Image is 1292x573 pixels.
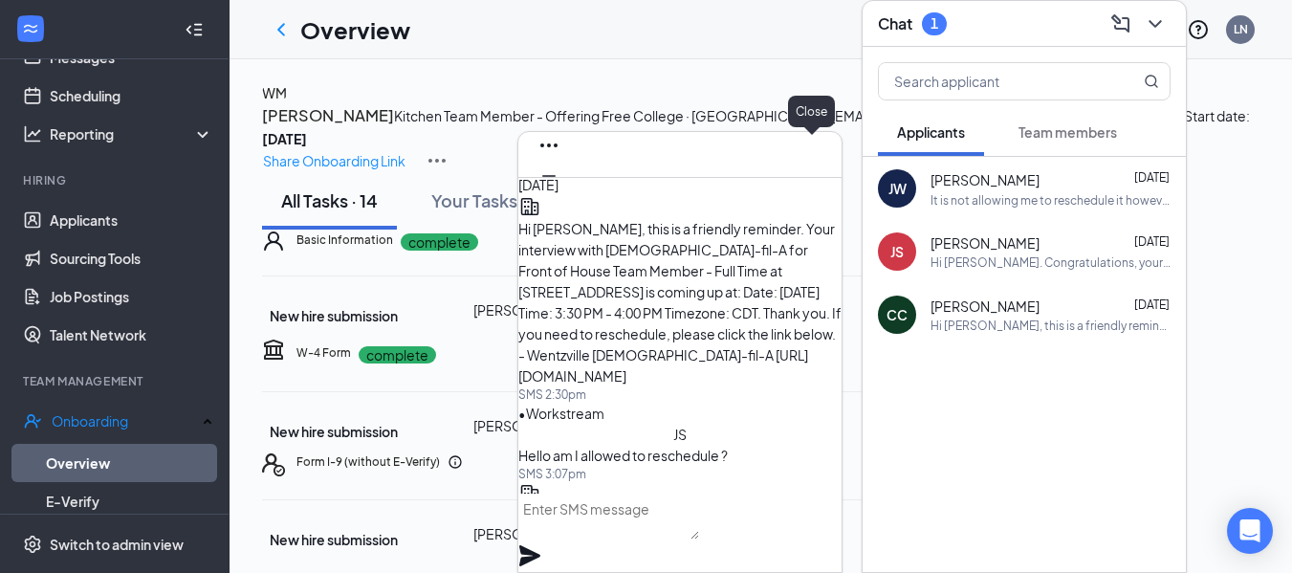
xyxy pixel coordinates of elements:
[1109,12,1132,35] svg: ComposeMessage
[262,82,287,103] button: WM
[931,318,1171,334] div: Hi [PERSON_NAME], this is a friendly reminder. Your interview with [DEMOGRAPHIC_DATA]-fil-A for S...
[426,149,449,172] img: More Actions
[50,201,213,239] a: Applicants
[46,444,213,482] a: Overview
[52,411,197,430] div: Onboarding
[537,165,560,187] svg: Minimize
[537,134,560,157] svg: Ellipses
[50,277,213,316] a: Job Postings
[1018,123,1117,141] span: Team members
[431,188,540,212] div: Your Tasks · 4
[518,466,842,482] div: SMS 3:07pm
[21,19,40,38] svg: WorkstreamLogo
[296,231,393,249] h5: Basic Information
[1134,234,1170,249] span: [DATE]
[262,149,406,172] button: Share Onboarding Link
[1144,74,1159,89] svg: MagnifyingGlass
[1234,21,1248,37] div: LN
[23,124,42,143] svg: Analysis
[263,150,405,171] p: Share Onboarding Link
[270,423,398,440] span: New hire submission
[23,172,209,188] div: Hiring
[931,233,1040,253] span: [PERSON_NAME]
[448,454,463,470] svg: Info
[270,18,293,41] svg: ChevronLeft
[518,447,728,464] span: Hello am I allowed to reschedule ?
[23,535,42,554] svg: Settings
[1140,9,1171,39] button: ChevronDown
[931,15,938,32] div: 1
[46,482,213,520] a: E-Verify
[534,161,564,191] button: Minimize
[518,220,842,385] span: Hi [PERSON_NAME], this is a friendly reminder. Your interview with [DEMOGRAPHIC_DATA]-fil-A for F...
[887,305,908,324] div: CC
[534,130,564,161] button: Ellipses
[931,169,1040,190] span: [PERSON_NAME]
[262,453,285,476] svg: FormI9EVerifyIcon
[359,346,436,364] p: complete
[897,123,965,141] span: Applicants
[518,195,541,218] svg: Company
[50,124,214,143] div: Reporting
[518,405,604,422] span: • Workstream
[262,130,307,147] strong: [DATE]
[673,424,687,445] div: JS
[50,535,184,554] div: Switch to admin view
[262,338,285,361] svg: TaxGovernmentIcon
[1134,170,1170,185] span: [DATE]
[788,96,835,127] div: Close
[1106,9,1136,39] button: ComposeMessage
[50,77,213,115] a: Scheduling
[473,525,715,542] span: [PERSON_NAME] completed on [DATE]
[518,386,842,403] div: SMS 2:30pm
[270,307,398,324] span: New hire submission
[1144,12,1167,35] svg: ChevronDown
[50,239,213,277] a: Sourcing Tools
[473,301,715,319] span: [PERSON_NAME] completed on [DATE]
[879,63,1106,99] input: Search applicant
[262,103,394,128] button: [PERSON_NAME]
[878,13,912,34] h3: Chat
[394,107,831,124] span: Kitchen Team Member - Offering Free College · [GEOGRAPHIC_DATA]
[931,254,1171,271] div: Hi [PERSON_NAME]. Congratulations, your onsite interview with [DEMOGRAPHIC_DATA]-fil-A for Front ...
[296,344,351,362] h5: W-4 Form
[300,13,410,46] h1: Overview
[931,297,1040,316] span: [PERSON_NAME]
[473,417,715,434] span: [PERSON_NAME] completed on [DATE]
[888,179,907,198] div: JW
[23,411,42,430] svg: UserCheck
[270,531,398,548] span: New hire submission
[518,176,558,193] span: [DATE]
[23,373,209,389] div: Team Management
[1187,18,1210,41] svg: QuestionInfo
[518,482,541,505] svg: Company
[518,544,541,567] svg: Plane
[401,233,478,251] p: complete
[890,242,904,261] div: JS
[262,107,1250,147] span: Start date:
[931,192,1171,209] div: It is not allowing me to reschedule it however.
[1134,298,1170,312] span: [DATE]
[1227,508,1273,554] div: Open Intercom Messenger
[296,453,440,471] h5: Form I-9 (without E-Verify)
[50,316,213,354] a: Talent Network
[262,230,285,253] svg: User
[185,20,204,39] svg: Collapse
[281,188,378,212] div: All Tasks · 14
